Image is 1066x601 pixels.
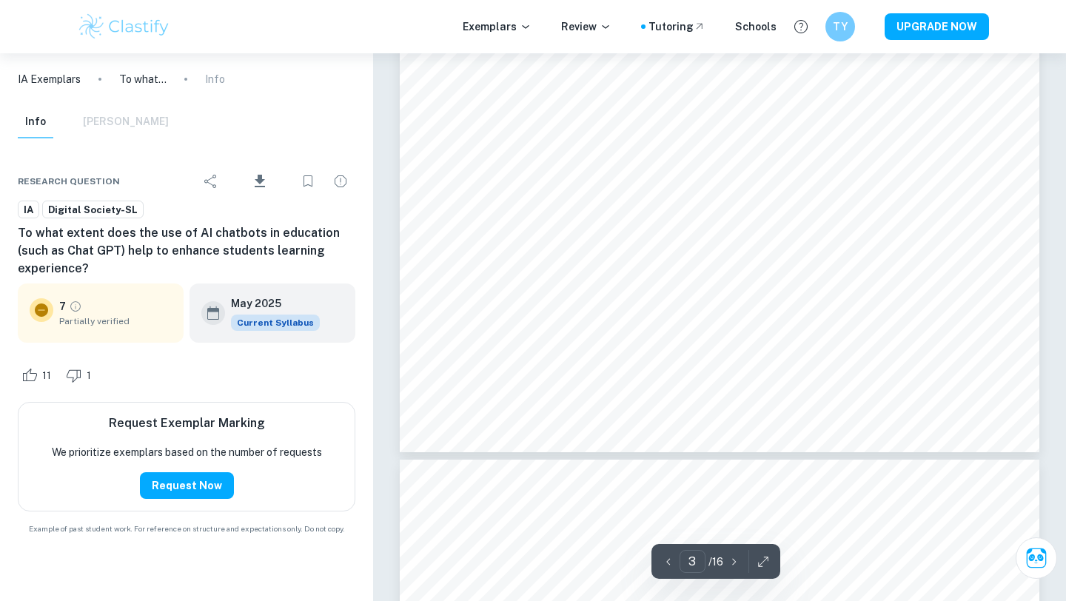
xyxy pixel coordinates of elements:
[59,298,66,315] p: 7
[77,12,171,41] img: Clastify logo
[231,315,320,331] div: This exemplar is based on the current syllabus. Feel free to refer to it for inspiration/ideas wh...
[34,369,59,383] span: 11
[18,201,39,219] a: IA
[18,363,59,387] div: Like
[788,14,814,39] button: Help and Feedback
[52,444,322,460] p: We prioritize exemplars based on the number of requests
[18,224,355,278] h6: To what extent does the use of AI chatbots in education (such as Chat GPT) help to enhance studen...
[62,363,99,387] div: Dislike
[18,106,53,138] button: Info
[231,295,308,312] h6: May 2025
[69,300,82,313] a: Grade partially verified
[18,71,81,87] a: IA Exemplars
[231,315,320,331] span: Current Syllabus
[19,203,38,218] span: IA
[1016,537,1057,579] button: Ask Clai
[708,554,723,570] p: / 16
[109,414,265,432] h6: Request Exemplar Marking
[43,203,143,218] span: Digital Society-SL
[196,167,226,196] div: Share
[648,19,705,35] a: Tutoring
[735,19,777,35] a: Schools
[18,523,355,534] span: Example of past student work. For reference on structure and expectations only. Do not copy.
[42,201,144,219] a: Digital Society-SL
[140,472,234,499] button: Request Now
[18,175,120,188] span: Research question
[59,315,172,328] span: Partially verified
[885,13,989,40] button: UPGRADE NOW
[561,19,611,35] p: Review
[293,167,323,196] div: Bookmark
[205,71,225,87] p: Info
[78,369,99,383] span: 1
[326,167,355,196] div: Report issue
[825,12,855,41] button: TY
[463,19,532,35] p: Exemplars
[119,71,167,87] p: To what extent does the use of AI chatbots in education (such as Chat GPT) help to enhance studen...
[229,162,290,201] div: Download
[832,19,849,35] h6: TY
